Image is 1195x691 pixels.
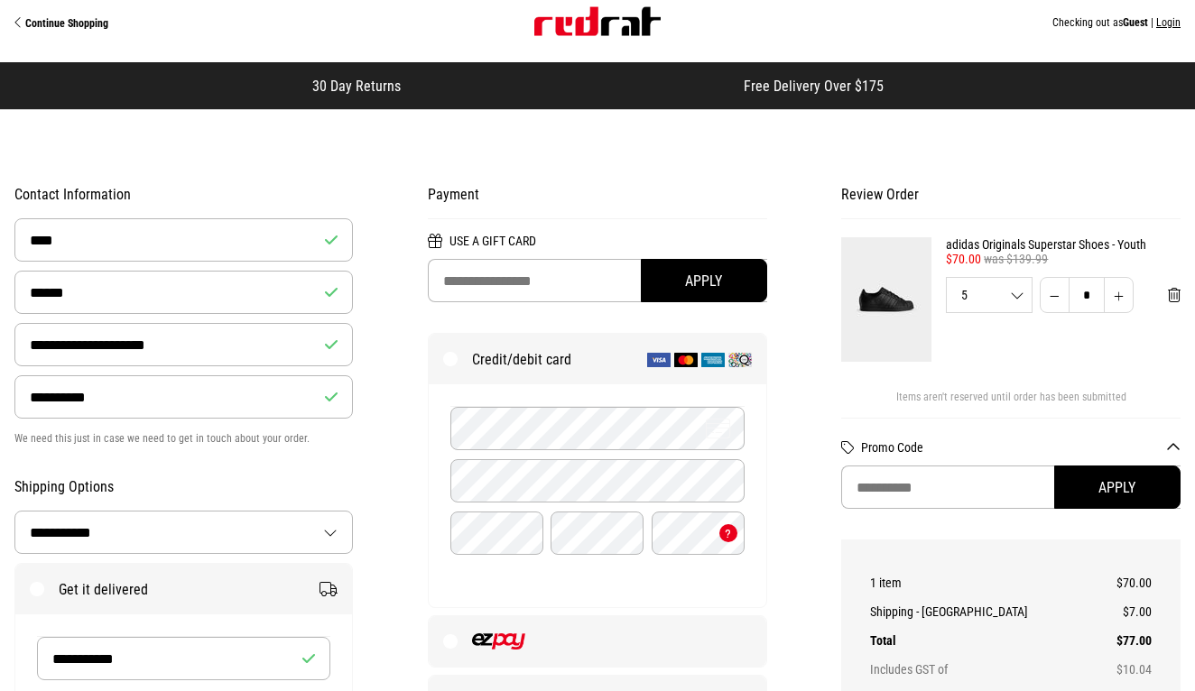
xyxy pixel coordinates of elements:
div: Checking out as [306,16,1181,29]
th: Includes GST of [870,655,1100,684]
input: Month (MM) [450,511,543,555]
td: $7.00 [1100,597,1152,626]
h2: Review Order [841,186,1180,219]
button: Open LiveChat chat widget [14,7,69,61]
th: Shipping - [GEOGRAPHIC_DATA] [870,597,1100,626]
span: Guest [1123,16,1148,29]
input: Recipient Name [37,637,330,680]
p: We need this just in case we need to get in touch about your order. [14,428,353,449]
input: Phone [14,375,353,419]
iframe: Customer reviews powered by Trustpilot [437,77,708,95]
span: Continue Shopping [25,17,108,30]
input: Year (YY) [551,511,644,555]
label: Get it delivered [15,564,352,614]
img: Visa [647,353,671,367]
td: $70.00 [1100,568,1152,597]
th: Total [870,626,1100,655]
button: Increase quantity [1104,277,1134,313]
img: adidas Originals Superstar Shoes - Youth [841,237,931,362]
div: Items aren't reserved until order has been submitted [841,391,1180,418]
img: Red Rat [534,7,661,36]
input: Email Address [14,323,353,366]
button: Login [1156,16,1181,29]
span: Free Delivery Over $175 [744,78,884,95]
button: Decrease quantity [1040,277,1070,313]
th: 1 item [870,568,1100,597]
input: Promo Code [841,465,1180,509]
h2: Payment [428,186,766,219]
button: Apply [641,259,767,302]
select: Country [15,511,352,553]
input: Card Number [450,407,744,450]
span: | [1151,16,1153,29]
h2: Shipping Options [14,478,353,496]
button: Apply [1054,465,1181,509]
img: Mastercard [674,353,698,367]
input: Last Name [14,271,353,314]
img: EZPAY [472,633,525,650]
span: 5 [947,289,1032,301]
input: Quantity [1069,277,1105,313]
h2: Use a Gift Card [428,234,766,259]
img: American Express [701,353,725,367]
td: $77.00 [1100,626,1152,655]
h2: Contact Information [14,186,353,204]
a: adidas Originals Superstar Shoes - Youth [946,237,1180,252]
button: Promo Code [861,440,1180,455]
button: Remove from cart [1153,277,1195,313]
td: $10.04 [1100,655,1152,684]
span: $70.00 [946,252,981,266]
span: was $139.99 [984,252,1048,266]
img: Q Card [728,353,752,367]
input: CVC [652,511,745,555]
span: 30 Day Returns [312,78,401,95]
input: Name on Card [450,459,744,502]
button: What's a CVC? [719,524,737,542]
input: First Name [14,218,353,262]
label: Credit/debit card [429,334,765,384]
a: Continue Shopping [14,15,306,30]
